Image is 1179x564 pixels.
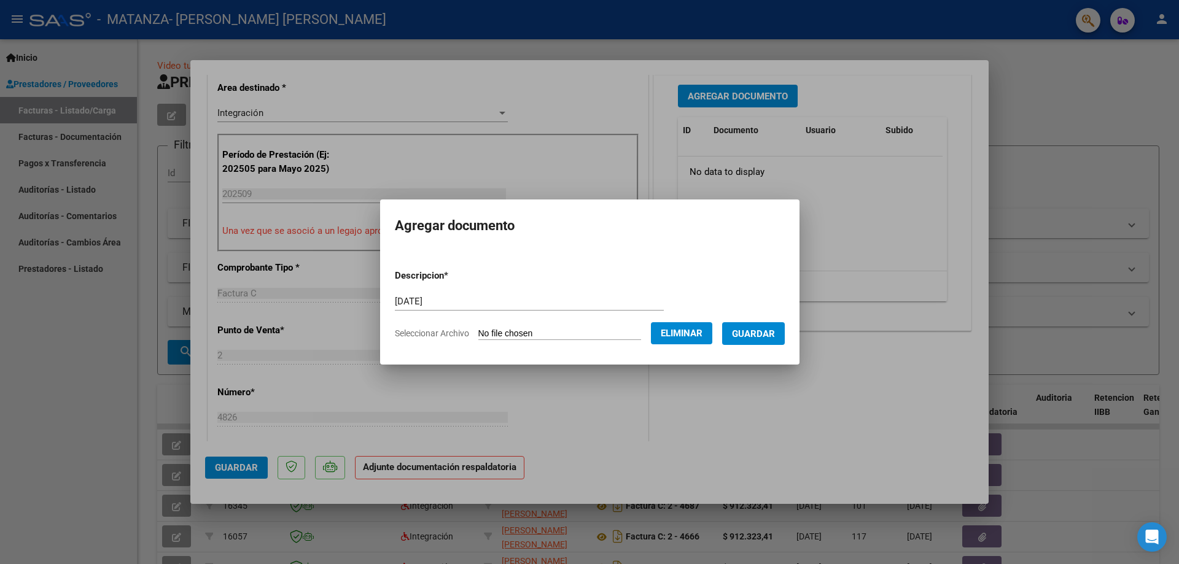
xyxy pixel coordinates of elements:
span: Guardar [732,328,775,339]
span: Eliminar [661,328,702,339]
h2: Agregar documento [395,214,785,238]
p: Descripcion [395,269,512,283]
button: Eliminar [651,322,712,344]
span: Seleccionar Archivo [395,328,469,338]
div: Open Intercom Messenger [1137,522,1167,552]
button: Guardar [722,322,785,345]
